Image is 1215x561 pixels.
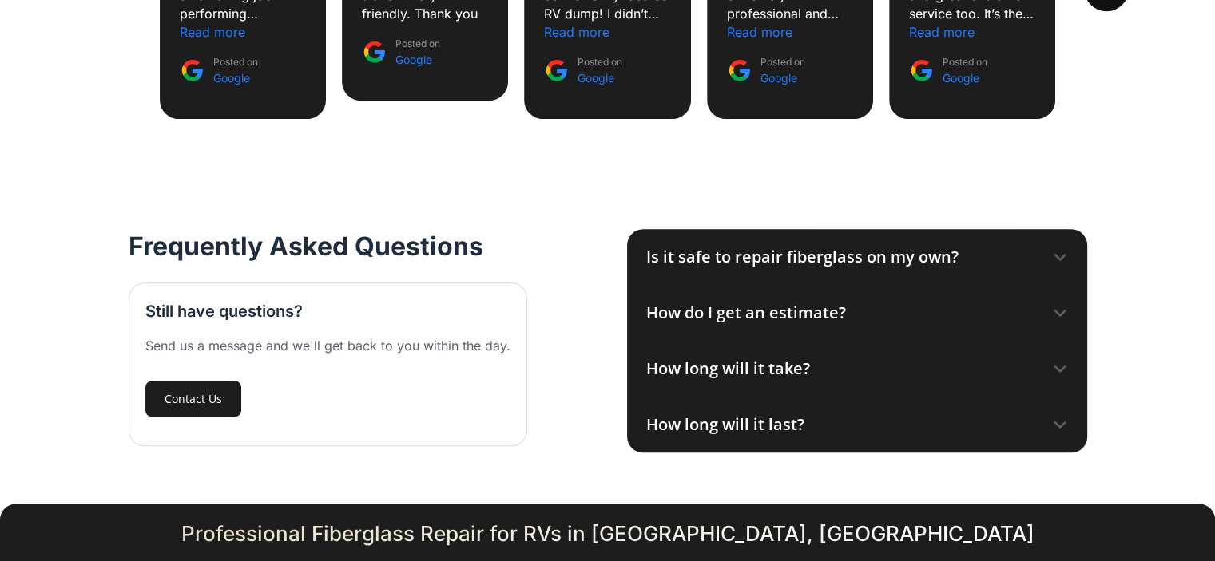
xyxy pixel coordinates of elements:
[727,54,805,86] a: Posted on Google
[909,23,975,41] div: Read more
[760,70,805,86] div: Google
[760,54,805,86] div: Posted on
[213,70,258,86] div: Google
[578,54,622,86] div: Posted on
[180,54,258,86] a: Posted on Google
[943,54,987,86] div: Posted on
[152,520,1063,548] h3: Professional Fiberglass Repair for RVs in [GEOGRAPHIC_DATA], [GEOGRAPHIC_DATA]
[646,413,804,437] div: How long will it last?
[395,52,440,68] div: Google
[129,229,483,263] h2: Frequently Asked Questions
[646,357,810,381] div: How long will it take?
[578,70,622,86] div: Google
[909,54,987,86] a: Posted on Google
[180,23,245,41] div: Read more
[362,36,440,68] a: Posted on Google
[727,23,792,41] div: Read more
[544,54,622,86] a: Posted on Google
[943,70,987,86] div: Google
[145,299,303,323] h3: Still have questions?
[145,381,241,417] a: Contact Us
[213,54,258,86] div: Posted on
[544,23,609,41] div: Read more
[395,36,440,68] div: Posted on
[646,301,846,325] div: How do I get an estimate?
[145,336,510,355] div: Send us a message and we'll get back to you within the day.
[646,245,959,269] div: Is it safe to repair fiberglass on my own?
